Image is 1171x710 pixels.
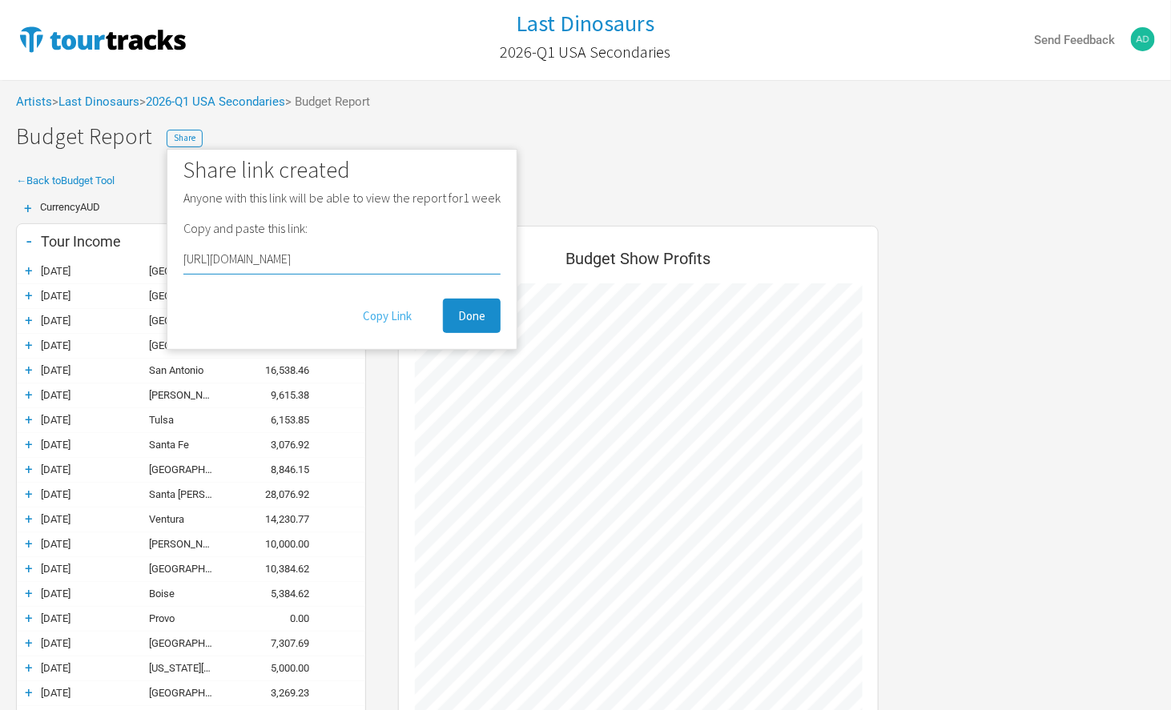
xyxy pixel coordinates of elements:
[17,337,41,353] div: +
[41,233,229,250] div: Tour Income
[17,560,41,576] div: +
[458,308,485,323] span: Done
[16,124,1171,149] h1: Budget Report
[149,339,229,351] div: New Orleans
[16,174,115,187] a: ←Back toBudget Tool
[149,637,229,649] div: Boulder
[229,563,325,575] div: 10,384.62
[229,414,325,426] div: 6,153.85
[229,439,325,451] div: 3,076.92
[229,463,325,475] div: 8,846.15
[149,563,229,575] div: Portland
[501,35,671,69] a: 2026-Q1 USA Secondaries
[229,612,325,624] div: 0.00
[16,23,189,55] img: TourTracks
[149,265,229,277] div: Fort Lauderdale
[17,263,41,279] div: +
[517,11,655,36] a: Last Dinosaurs
[146,94,285,109] a: 2026-Q1 USA Secondaries
[229,588,325,600] div: 5,384.62
[41,414,149,426] div: 28-Feb-26
[517,9,655,38] h1: Last Dinosaurs
[41,439,149,451] div: 02-Mar-26
[41,687,149,699] div: 18-Mar-26
[41,513,149,525] div: 06-Mar-26
[149,513,229,525] div: Ventura
[149,439,229,451] div: Santa Fe
[1034,33,1115,47] strong: Send Feedback
[149,488,229,500] div: Santa Ana
[17,312,41,328] div: +
[40,201,100,213] span: Currency AUD
[183,191,501,205] p: Anyone with this link will be able to view the report for 1 week
[41,389,149,401] div: 27-Feb-26
[149,290,229,302] div: Jacksonville
[41,463,149,475] div: 04-Mar-26
[149,463,229,475] div: Tucson
[17,660,41,676] div: +
[41,364,149,376] div: 26-Feb-26
[501,43,671,61] h2: 2026-Q1 USA Secondaries
[167,130,203,147] button: Share
[17,461,41,477] div: +
[41,265,149,277] div: 20-Feb-26
[348,299,427,333] button: Copy Link
[17,436,41,452] div: +
[17,387,41,403] div: +
[229,662,325,674] div: 5,000.00
[17,610,41,626] div: +
[229,637,325,649] div: 7,307.69
[17,536,41,552] div: +
[149,414,229,426] div: Tulsa
[285,96,370,108] span: > Budget Report
[41,488,149,500] div: 05-Mar-26
[41,612,149,624] div: 13-Mar-26
[149,612,229,624] div: Provo
[149,389,229,401] div: Denton
[17,635,41,651] div: +
[17,287,41,303] div: +
[443,299,501,333] button: Done
[139,96,285,108] span: >
[41,315,149,327] div: 22-Feb-26
[229,389,325,401] div: 9,615.38
[229,364,325,376] div: 16,538.46
[16,94,52,109] a: Artists
[149,538,229,550] div: Felton
[17,684,41,700] div: +
[1131,27,1155,51] img: adamkreeft
[17,230,41,252] div: -
[183,221,501,283] p: Copy and paste this link:
[41,290,149,302] div: 21-Feb-26
[58,94,139,109] a: Last Dinosaurs
[41,637,149,649] div: 14-Mar-26
[16,202,40,215] div: +
[52,96,139,108] span: >
[149,315,229,327] div: St. Petersburg
[149,588,229,600] div: Boise
[149,364,229,376] div: San Antonio
[41,339,149,351] div: 24-Feb-26
[229,488,325,500] div: 28,076.92
[41,588,149,600] div: 11-Mar-26
[17,362,41,378] div: +
[149,662,229,674] div: Kansas City
[149,687,229,699] div: Minneapolis
[415,243,862,283] div: Budget Show Profits
[41,662,149,674] div: 16-Mar-26
[17,411,41,427] div: +
[17,486,41,502] div: +
[17,511,41,527] div: +
[183,158,501,183] h1: Share link created
[229,513,325,525] div: 14,230.77
[41,538,149,550] div: 07-Mar-26
[41,563,149,575] div: 10-Mar-26
[229,538,325,550] div: 10,000.00
[174,132,195,143] span: Share
[229,687,325,699] div: 3,269.23
[17,585,41,601] div: +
